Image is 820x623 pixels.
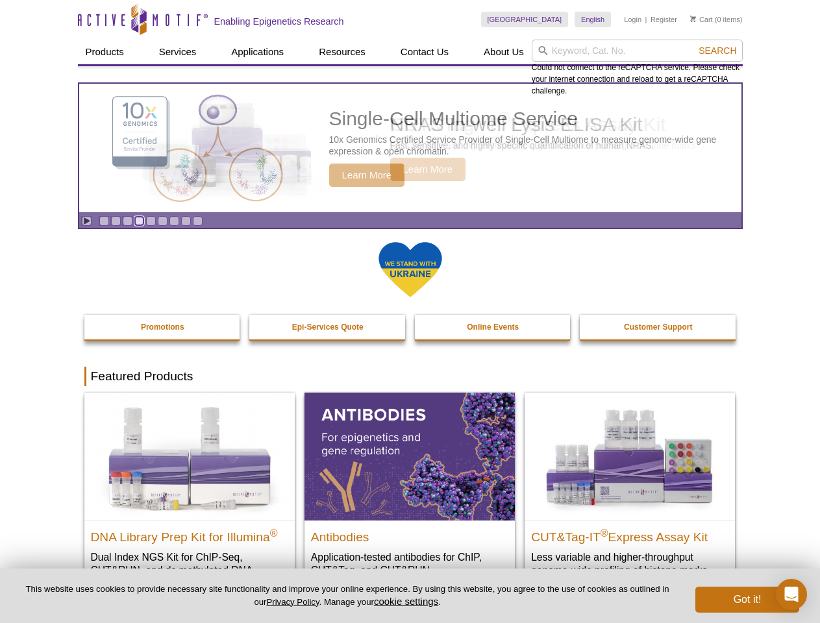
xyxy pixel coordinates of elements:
h2: Antibodies [311,524,508,544]
a: Login [624,15,641,24]
a: Go to slide 3 [123,216,132,226]
a: Online Events [415,315,572,339]
a: Register [651,15,677,24]
a: Customer Support [580,315,737,339]
li: | [645,12,647,27]
h2: Enabling Epigenetics Research [214,16,344,27]
sup: ® [270,527,278,538]
a: Privacy Policy [266,597,319,607]
a: CUT&Tag-IT® Express Assay Kit CUT&Tag-IT®Express Assay Kit Less variable and higher-throughput ge... [525,393,735,589]
a: Go to slide 2 [111,216,121,226]
a: Go to slide 9 [193,216,203,226]
a: Go to slide 1 [99,216,109,226]
a: Cart [690,15,713,24]
a: Go to slide 6 [158,216,168,226]
h2: DNA Library Prep Kit for Illumina [91,524,288,544]
a: English [575,12,611,27]
img: DNA Library Prep Kit for Illumina [84,393,295,520]
button: Search [695,45,740,56]
sup: ® [601,527,608,538]
a: Go to slide 8 [181,216,191,226]
p: Application-tested antibodies for ChIP, CUT&Tag, and CUT&RUN. [311,550,508,577]
input: Keyword, Cat. No. [532,40,743,62]
button: cookie settings [374,596,438,607]
a: Go to slide 7 [169,216,179,226]
a: [GEOGRAPHIC_DATA] [481,12,569,27]
img: All Antibodies [304,393,515,520]
a: About Us [476,40,532,64]
a: Promotions [84,315,242,339]
img: Your Cart [690,16,696,22]
span: Search [699,45,736,56]
a: Contact Us [393,40,456,64]
li: (0 items) [690,12,743,27]
a: All Antibodies Antibodies Application-tested antibodies for ChIP, CUT&Tag, and CUT&RUN. [304,393,515,589]
strong: Customer Support [624,323,692,332]
strong: Epi-Services Quote [292,323,364,332]
p: This website uses cookies to provide necessary site functionality and improve your online experie... [21,583,674,608]
a: Go to slide 4 [134,216,144,226]
div: Open Intercom Messenger [776,579,807,610]
a: DNA Library Prep Kit for Illumina DNA Library Prep Kit for Illumina® Dual Index NGS Kit for ChIP-... [84,393,295,602]
button: Got it! [695,587,799,613]
p: Less variable and higher-throughput genome-wide profiling of histone marks​. [531,550,728,577]
h2: Featured Products [84,367,736,386]
a: Services [151,40,205,64]
a: Resources [311,40,373,64]
a: Toggle autoplay [82,216,92,226]
img: CUT&Tag-IT® Express Assay Kit [525,393,735,520]
strong: Online Events [467,323,519,332]
a: Go to slide 5 [146,216,156,226]
div: Could not connect to the reCAPTCHA service. Please check your internet connection and reload to g... [532,40,743,97]
h2: CUT&Tag-IT Express Assay Kit [531,524,728,544]
p: Dual Index NGS Kit for ChIP-Seq, CUT&RUN, and ds methylated DNA assays. [91,550,288,590]
a: Products [78,40,132,64]
a: Epi-Services Quote [249,315,406,339]
strong: Promotions [141,323,184,332]
img: We Stand With Ukraine [378,241,443,299]
a: Applications [223,40,292,64]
